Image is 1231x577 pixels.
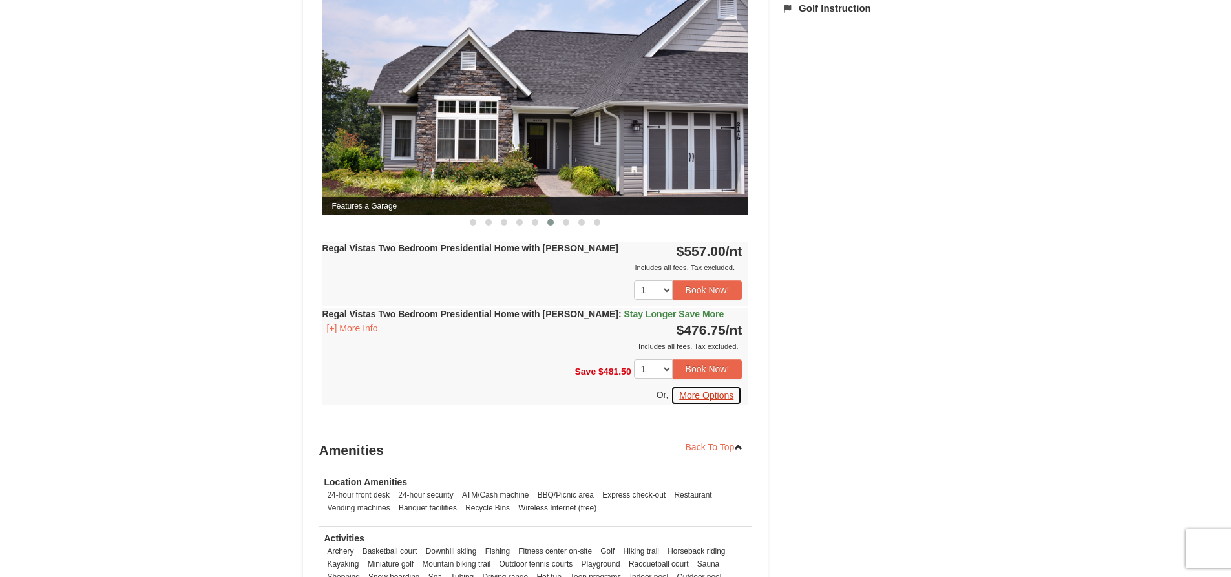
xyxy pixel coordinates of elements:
[626,558,692,571] li: Racquetball court
[664,545,728,558] li: Horseback riding
[319,437,752,463] h3: Amenities
[726,322,742,337] span: /nt
[726,244,742,258] span: /nt
[694,558,722,571] li: Sauna
[624,309,724,319] span: Stay Longer Save More
[324,533,364,543] strong: Activities
[459,488,532,501] li: ATM/Cash machine
[322,243,618,253] strong: Regal Vistas Two Bedroom Presidential Home with [PERSON_NAME]
[599,488,669,501] li: Express check-out
[673,280,742,300] button: Book Now!
[322,321,383,335] button: [+] More Info
[324,558,363,571] li: Kayaking
[620,545,662,558] li: Hiking trail
[324,501,394,514] li: Vending machines
[578,558,624,571] li: Playground
[324,545,357,558] li: Archery
[364,558,417,571] li: Miniature golf
[671,488,715,501] li: Restaurant
[322,340,742,353] div: Includes all fees. Tax excluded.
[671,386,742,405] button: More Options
[322,197,749,215] span: Features a Garage
[515,545,595,558] li: Fitness center on-site
[618,309,622,319] span: :
[673,359,742,379] button: Book Now!
[322,309,724,319] strong: Regal Vistas Two Bedroom Presidential Home with [PERSON_NAME]
[395,488,456,501] li: 24-hour security
[534,488,597,501] li: BBQ/Picnic area
[395,501,460,514] li: Banquet facilities
[657,389,669,399] span: Or,
[324,488,394,501] li: 24-hour front desk
[482,545,513,558] li: Fishing
[574,366,596,377] span: Save
[597,545,618,558] li: Golf
[496,558,576,571] li: Outdoor tennis courts
[324,477,408,487] strong: Location Amenities
[677,244,742,258] strong: $557.00
[515,501,600,514] li: Wireless Internet (free)
[677,322,726,337] span: $476.75
[598,366,631,377] span: $481.50
[677,437,752,457] a: Back To Top
[462,501,513,514] li: Recycle Bins
[322,261,742,274] div: Includes all fees. Tax excluded.
[359,545,421,558] li: Basketball court
[423,545,480,558] li: Downhill skiing
[419,558,494,571] li: Mountain biking trail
